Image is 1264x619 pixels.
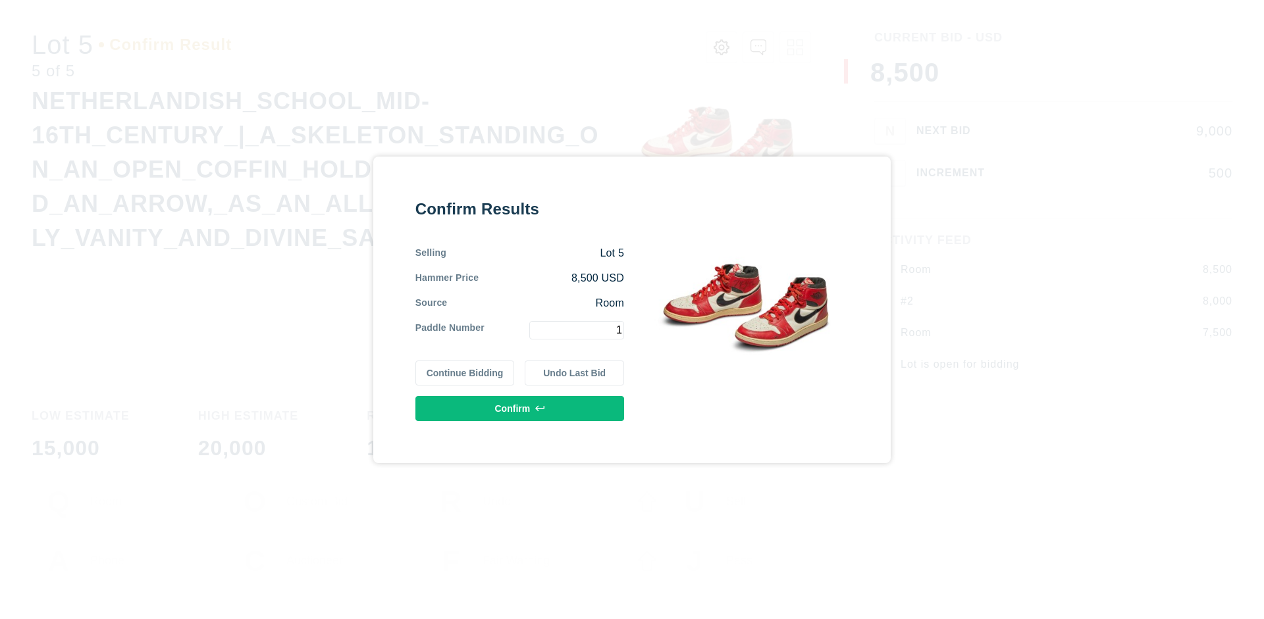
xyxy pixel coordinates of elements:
div: Source [415,296,448,310]
div: Room [447,296,624,310]
button: Continue Bidding [415,360,515,385]
div: Hammer Price [415,271,479,285]
div: 8,500 USD [479,271,624,285]
div: Confirm Results [415,199,624,220]
button: Confirm [415,396,624,421]
div: Paddle Number [415,321,485,339]
button: Undo Last Bid [525,360,624,385]
div: Lot 5 [446,246,624,260]
div: Selling [415,246,446,260]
